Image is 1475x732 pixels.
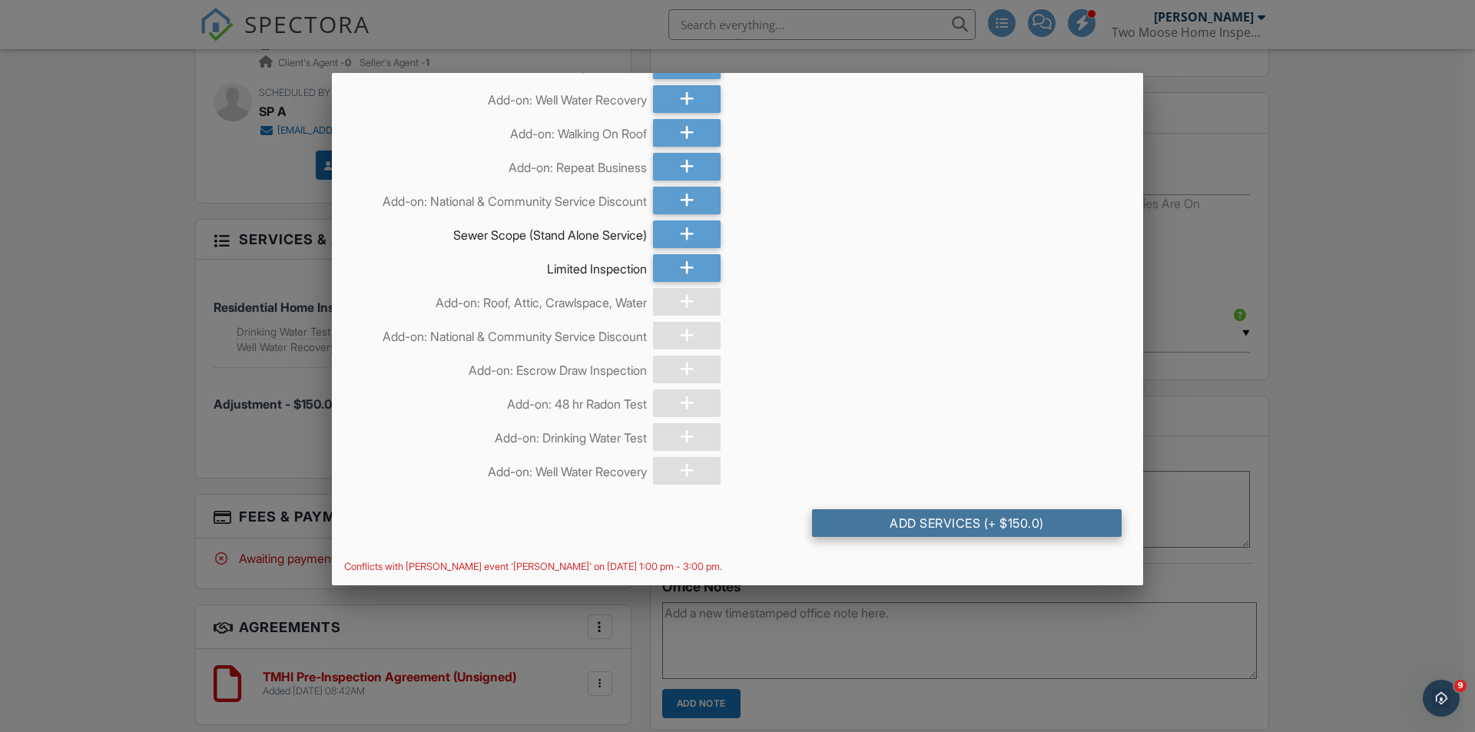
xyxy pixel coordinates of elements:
div: Limited Inspection [353,254,647,277]
div: Conflicts with [PERSON_NAME] event '[PERSON_NAME]' on [DATE] 1:00 pm - 3:00 pm. [332,561,1143,573]
div: Add-on: National & Community Service Discount [353,187,647,210]
div: Add-on: Escrow Draw Inspection [353,356,647,379]
div: Add-on: Well Water Recovery [353,457,647,480]
div: Add-on: Repeat Business [353,153,647,176]
div: Add-on: Drinking Water Test [353,423,647,446]
div: Add Services (+ $150.0) [812,509,1122,537]
div: Add-on: National & Community Service Discount [353,322,647,345]
div: Add-on: 48 hr Radon Test [353,389,647,412]
div: Sewer Scope (Stand Alone Service) [353,220,647,243]
span: 9 [1454,680,1467,692]
div: Add-on: Walking On Roof [353,119,647,142]
iframe: Intercom live chat [1423,680,1460,717]
div: Add-on: Roof, Attic, Crawlspace, Water [353,288,647,311]
div: Add-on: Well Water Recovery [353,85,647,108]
